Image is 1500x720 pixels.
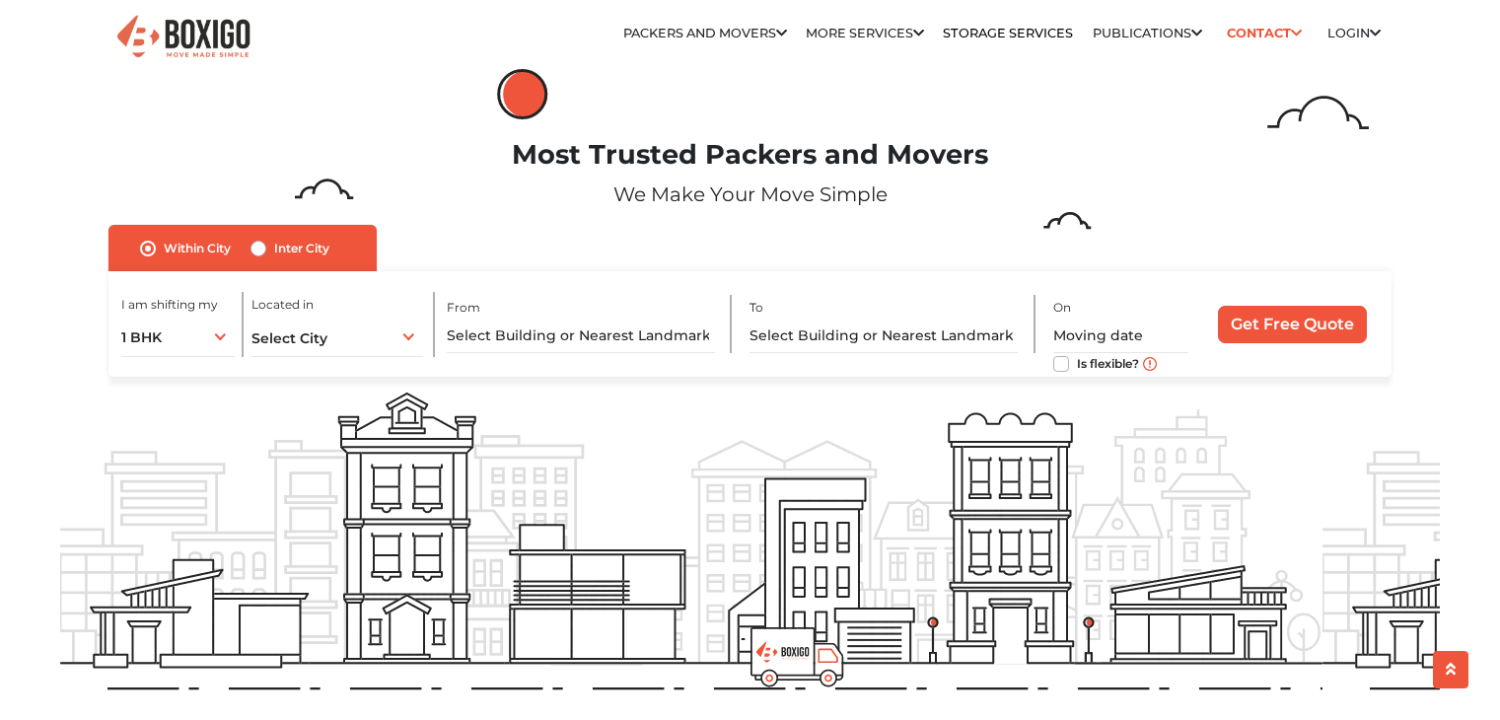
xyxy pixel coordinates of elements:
img: move_date_info [1143,357,1157,371]
label: I am shifting my [121,296,218,314]
p: We Make Your Move Simple [60,180,1440,209]
span: Select City [251,329,327,347]
label: On [1053,299,1071,317]
label: To [750,299,763,317]
a: Storage Services [943,26,1073,40]
label: Within City [164,237,231,260]
img: boxigo_prackers_and_movers_truck [750,627,844,687]
label: Located in [251,296,314,314]
label: Is flexible? [1077,352,1139,373]
span: 1 BHK [121,328,162,346]
h1: Most Trusted Packers and Movers [60,139,1440,172]
input: Moving date [1053,319,1188,353]
a: Login [1327,26,1381,40]
a: Contact [1221,18,1309,48]
a: More services [806,26,924,40]
img: Boxigo [114,13,252,61]
input: Get Free Quote [1218,306,1367,343]
input: Select Building or Nearest Landmark [750,319,1018,353]
a: Packers and Movers [623,26,787,40]
label: From [447,299,480,317]
label: Inter City [274,237,329,260]
a: Publications [1093,26,1202,40]
button: scroll up [1433,651,1468,688]
input: Select Building or Nearest Landmark [447,319,715,353]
